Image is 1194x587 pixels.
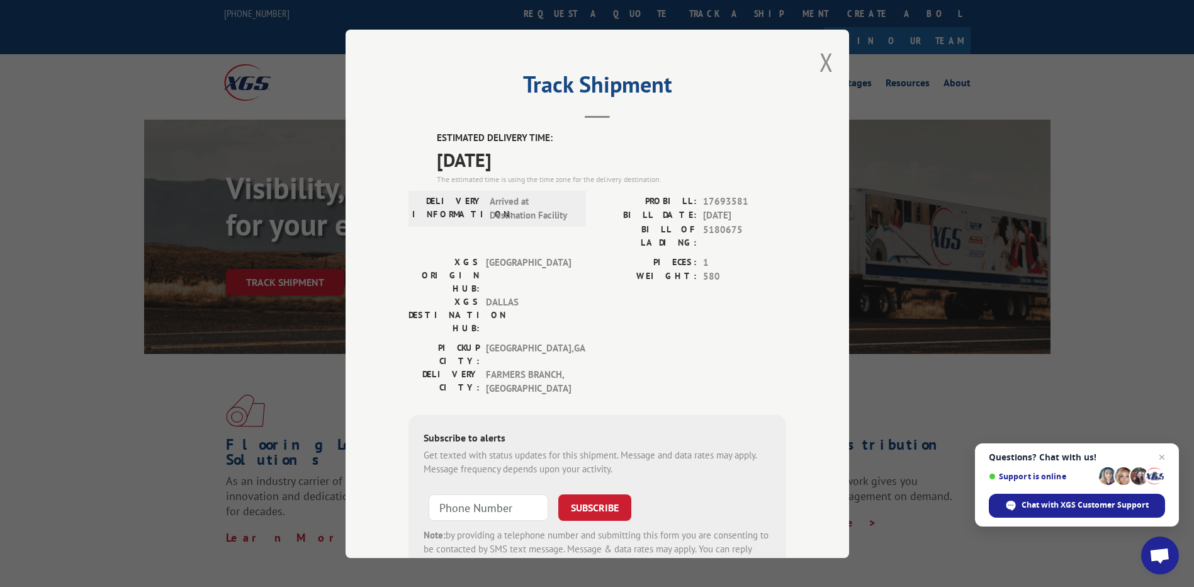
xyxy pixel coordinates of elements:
label: ESTIMATED DELIVERY TIME: [437,131,786,145]
span: Support is online [989,472,1095,481]
span: 580 [703,270,786,284]
label: PICKUP CITY: [408,341,480,367]
span: 1 [703,255,786,270]
span: [DATE] [703,208,786,223]
label: XGS DESTINATION HUB: [408,295,480,334]
label: DELIVERY CITY: [408,367,480,396]
div: Get texted with status updates for this shipment. Message and data rates may apply. Message frequ... [424,448,771,476]
input: Phone Number [429,494,548,520]
span: FARMERS BRANCH , [GEOGRAPHIC_DATA] [486,367,571,396]
div: Open chat [1141,537,1179,574]
h2: Track Shipment [408,76,786,100]
label: PIECES: [597,255,697,270]
span: Arrived at Destination Facility [490,194,575,222]
span: [GEOGRAPHIC_DATA] , GA [486,341,571,367]
div: Subscribe to alerts [424,430,771,448]
label: XGS ORIGIN HUB: [408,255,480,295]
div: Chat with XGS Customer Support [989,494,1165,518]
strong: Note: [424,528,446,540]
label: DELIVERY INFORMATION: [412,194,483,222]
label: BILL OF LADING: [597,222,697,249]
span: Close chat [1154,450,1169,465]
span: Questions? Chat with us! [989,452,1165,462]
button: Close modal [819,45,833,79]
label: BILL DATE: [597,208,697,223]
div: by providing a telephone number and submitting this form you are consenting to be contacted by SM... [424,528,771,571]
span: Chat with XGS Customer Support [1022,499,1149,511]
button: SUBSCRIBE [558,494,631,520]
span: [DATE] [437,145,786,173]
div: The estimated time is using the time zone for the delivery destination. [437,173,786,185]
span: 17693581 [703,194,786,208]
span: DALLAS [486,295,571,334]
label: PROBILL: [597,194,697,208]
span: 5180675 [703,222,786,249]
label: WEIGHT: [597,270,697,284]
span: [GEOGRAPHIC_DATA] [486,255,571,295]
